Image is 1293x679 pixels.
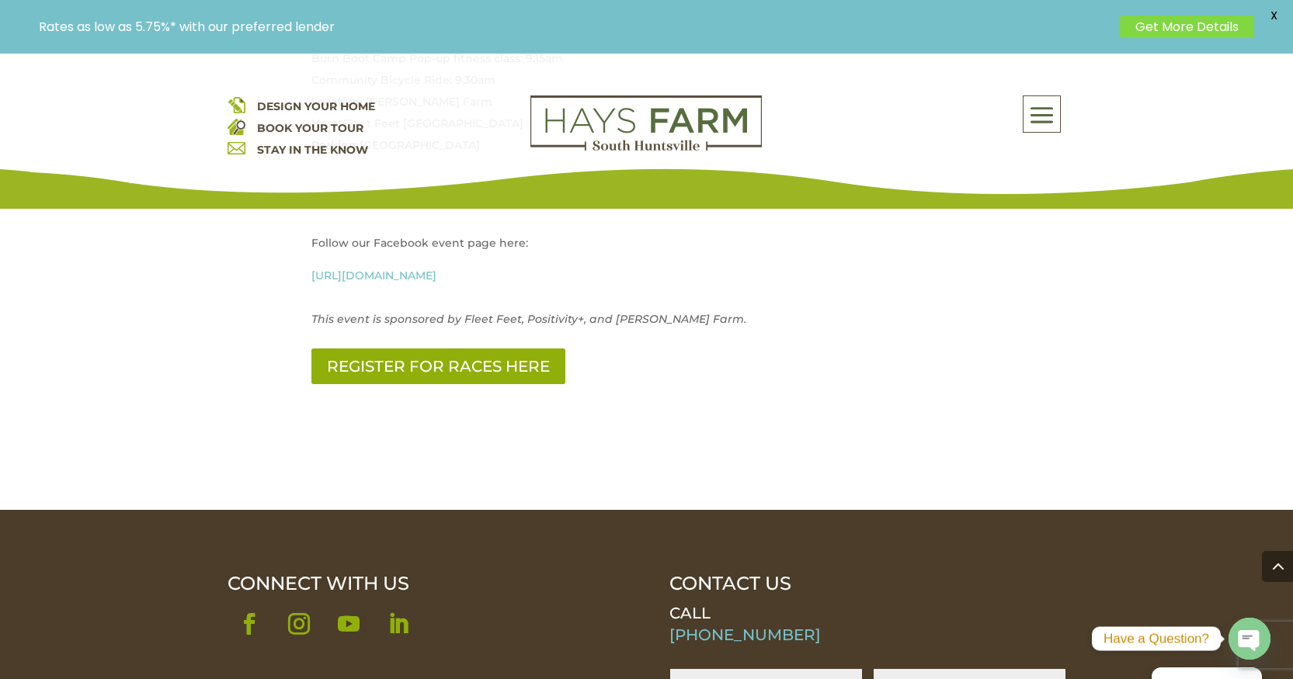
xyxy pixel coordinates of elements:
a: Follow on LinkedIn [377,602,420,646]
span: CALL [669,604,711,622]
div: CONNECT WITH US [228,573,624,594]
a: [PHONE_NUMBER] [669,625,821,644]
img: design your home [228,95,245,113]
a: BOOK YOUR TOUR [257,121,363,135]
a: [URL][DOMAIN_NAME] [311,268,436,282]
a: Get More Details [1120,16,1254,38]
span: X [1262,4,1285,27]
a: Follow on Youtube [327,602,370,646]
a: REGISTER FOR RACES HERE [311,348,565,384]
p: CONTACT US [669,573,1065,594]
a: Follow on Instagram [277,602,321,646]
a: Follow on Facebook [228,602,271,646]
a: hays farm homes huntsville development [530,140,762,154]
img: Logo [530,95,762,151]
a: DESIGN YOUR HOME [257,99,375,113]
a: STAY IN THE KNOW [257,143,368,157]
p: Follow our Facebook event page here: [311,232,982,265]
em: This event is sponsored by Fleet Feet, Positivity+, and [PERSON_NAME] Farm. [311,312,746,326]
img: book your home tour [228,117,245,135]
p: Rates as low as 5.75%* with our preferred lender [39,19,1112,34]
